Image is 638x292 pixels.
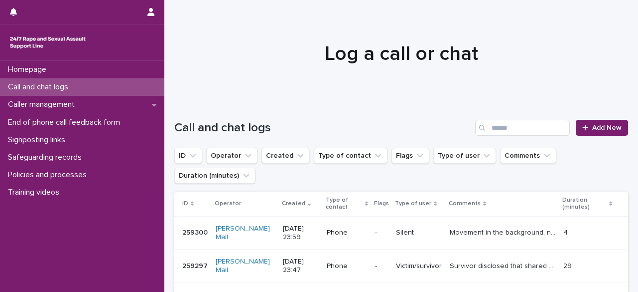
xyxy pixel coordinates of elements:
p: 4 [563,227,570,237]
p: Safeguarding records [4,153,90,162]
p: - [375,229,388,237]
p: 259297 [182,260,210,271]
a: [PERSON_NAME] Mall [216,225,275,242]
span: Add New [592,124,622,131]
p: Signposting links [4,135,73,145]
p: Training videos [4,188,67,197]
p: Phone [327,229,367,237]
p: Survivor disclosed that shared her feelings around impacts of rape lack of support system. [450,260,557,271]
a: [PERSON_NAME] Mall [216,258,275,275]
p: Type of contact [326,195,363,213]
p: Created [282,198,305,209]
tr: 259300259300 [PERSON_NAME] Mall [DATE] 23:59Phone-SilentMovement in the background, no talking be... [174,216,628,250]
p: Comments [449,198,481,209]
button: Type of contact [314,148,387,164]
a: Add New [576,120,628,136]
p: Duration (minutes) [562,195,606,213]
p: - [375,262,388,271]
p: Movement in the background, no talking before caller hung up. [450,227,557,237]
p: 29 [563,260,574,271]
input: Search [475,120,570,136]
p: Operator [215,198,241,209]
button: Operator [206,148,257,164]
img: rhQMoQhaT3yELyF149Cw [8,32,88,52]
p: Call and chat logs [4,82,76,92]
p: Type of user [395,198,431,209]
button: Flags [391,148,429,164]
p: Victim/survivor [396,262,442,271]
p: 259300 [182,227,210,237]
p: Silent [396,229,442,237]
p: [DATE] 23:59 [283,225,319,242]
button: ID [174,148,202,164]
h1: Call and chat logs [174,121,471,135]
p: ID [182,198,188,209]
button: Comments [500,148,556,164]
h1: Log a call or chat [174,42,628,66]
button: Created [261,148,310,164]
p: [DATE] 23:47 [283,258,319,275]
p: Phone [327,262,367,271]
button: Type of user [433,148,496,164]
button: Duration (minutes) [174,168,255,184]
p: Homepage [4,65,54,74]
p: Caller management [4,100,83,109]
p: End of phone call feedback form [4,118,128,127]
p: Policies and processes [4,170,95,180]
p: Flags [374,198,389,209]
tr: 259297259297 [PERSON_NAME] Mall [DATE] 23:47Phone-Victim/survivorSurvivor disclosed that shared h... [174,250,628,283]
